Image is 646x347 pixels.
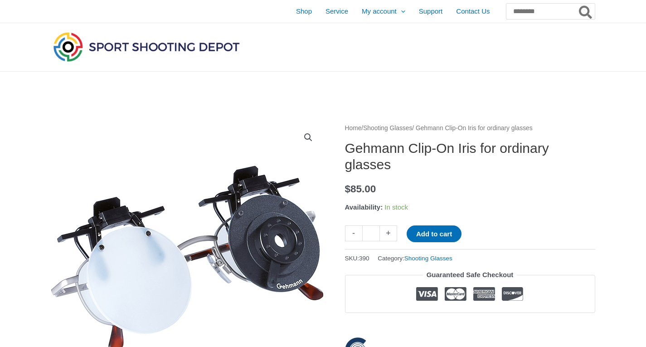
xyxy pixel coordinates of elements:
[380,225,397,241] a: +
[363,125,412,132] a: Shooting Glasses
[345,203,383,211] span: Availability:
[345,320,595,331] iframe: Customer reviews powered by Trustpilot
[577,4,595,19] button: Search
[345,253,369,264] span: SKU:
[345,183,351,195] span: $
[345,140,595,173] h1: Gehmann Clip-On Iris for ordinary glasses
[404,255,452,262] a: Shooting Glasses
[345,122,595,134] nav: Breadcrumb
[345,225,362,241] a: -
[407,225,461,242] button: Add to cart
[384,203,408,211] span: In stock
[345,183,376,195] bdi: 85.00
[300,129,316,146] a: View full-screen image gallery
[359,255,369,262] span: 390
[378,253,452,264] span: Category:
[423,269,517,281] legend: Guaranteed Safe Checkout
[51,30,242,64] img: Sport Shooting Depot
[345,125,362,132] a: Home
[362,225,380,241] input: Product quantity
